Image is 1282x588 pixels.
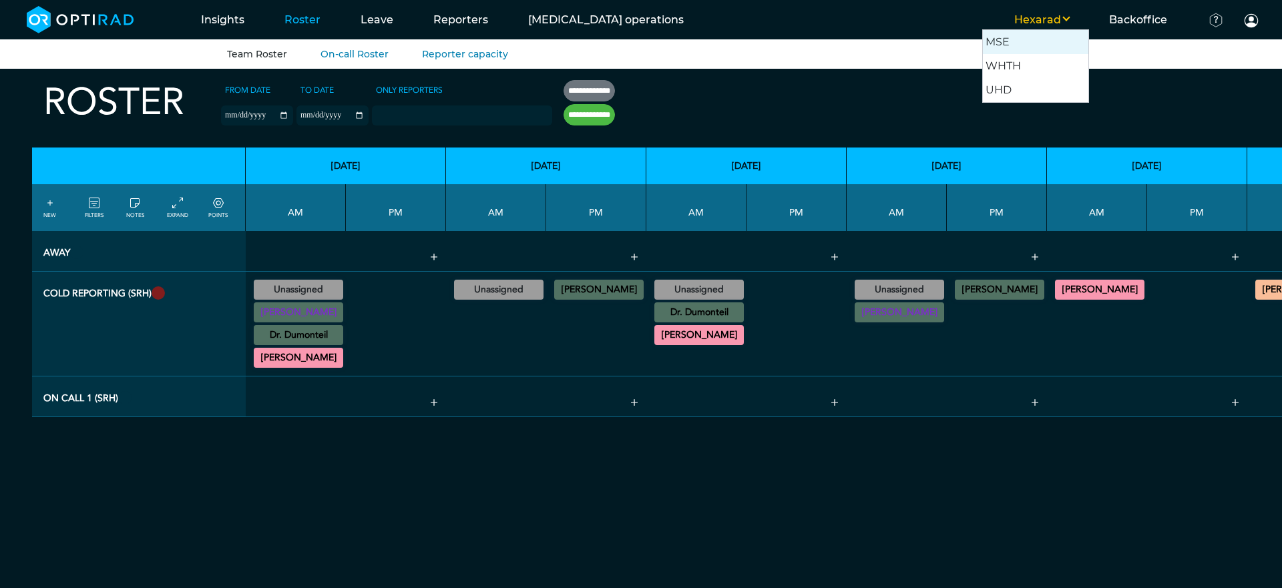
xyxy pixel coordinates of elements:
summary: Unassigned [456,282,542,298]
img: brand-opti-rad-logos-blue-and-white-d2f68631ba2948856bd03f2d395fb146ddc8fb01b4b6e9315ea85fa773367... [27,6,134,33]
summary: Unassigned [256,282,341,298]
summary: [PERSON_NAME] [656,327,742,343]
button: MSE [983,30,1088,54]
div: MRI Vascular/General MRI 10:00 - 13:00 [1055,280,1144,300]
th: PM [746,184,847,231]
div: General MRI 03:59 - 21:59 [855,280,944,300]
div: On Site 13:00 - 17:00 [955,280,1044,300]
div: General MRI 03:59 - 21:59 [254,280,343,300]
h2: Roster [43,80,184,125]
a: On-call Roster [320,48,389,60]
label: To date [296,80,338,100]
div: No specified Site 09:00 - 12:00 [855,302,944,322]
a: show/hide notes [126,196,144,220]
a: collapse/expand expected points [208,196,228,220]
a: Reporter capacity [422,48,508,60]
summary: [PERSON_NAME] [256,350,341,366]
button: WHTH [983,54,1088,78]
th: PM [947,184,1047,231]
summary: Dr. Dumonteil [656,304,742,320]
summary: [PERSON_NAME] [556,282,642,298]
div: General MRI 03:59 - 21:59 [654,280,744,300]
th: On Call 1 (SRH) [32,376,246,417]
div: No specified Site 09:00 - 12:00 [254,302,343,322]
button: Hexarad [994,12,1089,28]
a: Team Roster [227,48,287,60]
th: AM [1047,184,1147,231]
label: Only Reporters [372,80,447,100]
th: Away [32,231,246,272]
div: On Site 13:00 - 17:00 [554,280,644,300]
th: [DATE] [847,148,1047,184]
ul: Hexarad [982,29,1089,103]
div: No specified Site 09:00 - 13:00 [254,325,343,345]
a: collapse/expand entries [167,196,188,220]
summary: Unassigned [857,282,942,298]
th: [DATE] [1047,148,1247,184]
div: MRI Vascular/General MRI 10:00 - 13:00 [654,325,744,345]
th: PM [346,184,446,231]
th: [DATE] [646,148,847,184]
div: General MRI 03:59 - 21:59 [454,280,544,300]
th: AM [847,184,947,231]
summary: [PERSON_NAME] [857,304,942,320]
th: Cold Reporting (SRH) [32,272,246,376]
th: [DATE] [446,148,646,184]
a: NEW [43,196,56,220]
summary: Unassigned [656,282,742,298]
th: AM [646,184,746,231]
div: MRI Vascular/General MRI 10:00 - 13:00 [254,348,343,368]
input: null [373,107,440,119]
th: AM [446,184,546,231]
label: From date [221,80,274,100]
a: FILTERS [85,196,103,220]
th: PM [1147,184,1247,231]
summary: [PERSON_NAME] [1057,282,1142,298]
summary: [PERSON_NAME] [256,304,341,320]
div: No specified Site 09:00 - 13:00 [654,302,744,322]
summary: [PERSON_NAME] [957,282,1042,298]
summary: Dr. Dumonteil [256,327,341,343]
th: AM [246,184,346,231]
th: [DATE] [246,148,446,184]
th: PM [546,184,646,231]
button: UHD [983,78,1088,102]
